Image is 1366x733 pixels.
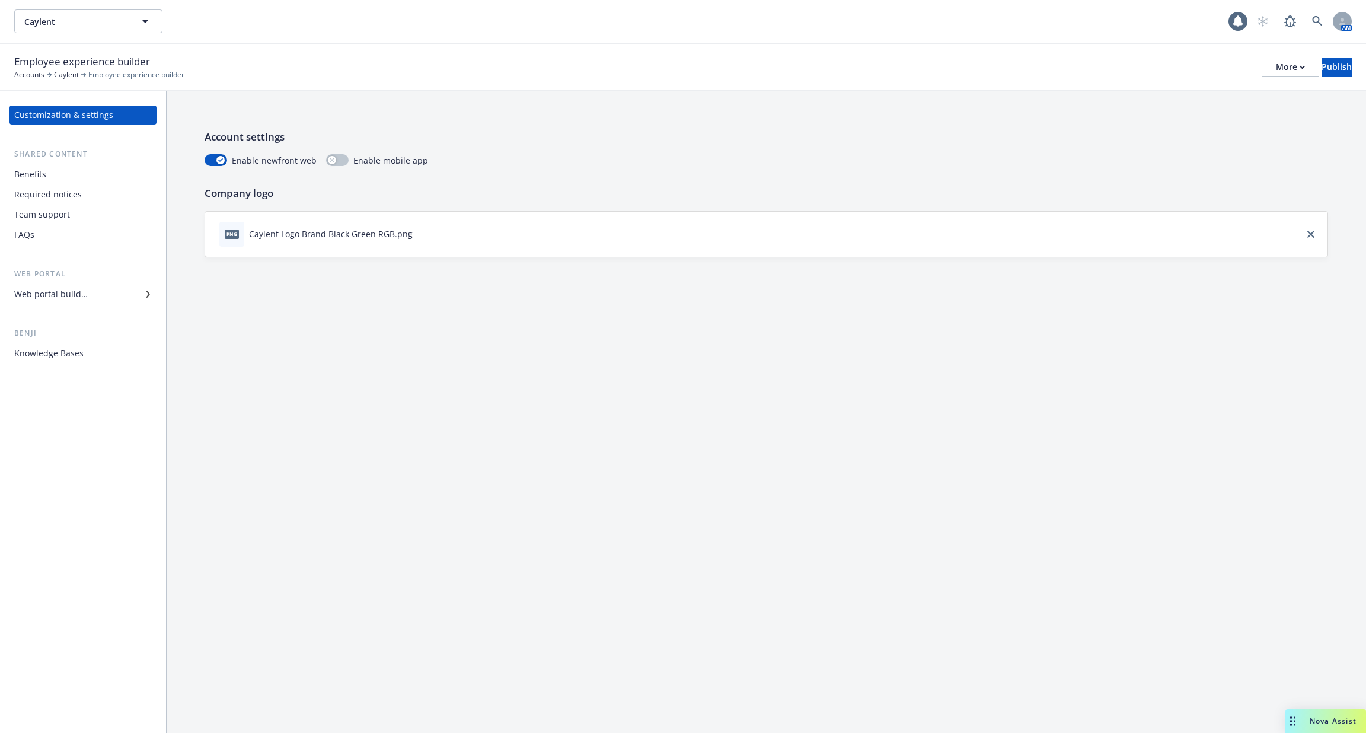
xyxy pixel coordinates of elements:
a: Web portal builder [9,285,157,304]
div: Web portal builder [14,285,88,304]
a: Team support [9,205,157,224]
a: Customization & settings [9,106,157,125]
div: Customization & settings [14,106,113,125]
div: Required notices [14,185,82,204]
p: Company logo [205,186,1328,201]
a: Knowledge Bases [9,344,157,363]
button: Caylent [14,9,162,33]
span: Enable mobile app [353,154,428,167]
span: Caylent [24,15,127,28]
div: More [1276,58,1305,76]
a: close [1304,227,1318,241]
button: More [1262,58,1319,77]
a: Accounts [14,69,44,80]
div: FAQs [14,225,34,244]
div: Benefits [14,165,46,184]
span: png [225,230,239,238]
button: Nova Assist [1285,709,1366,733]
span: Employee experience builder [14,54,150,69]
a: Report a Bug [1278,9,1302,33]
p: Account settings [205,129,1328,145]
div: Caylent Logo Brand Black Green RGB.png [249,228,413,240]
button: Publish [1322,58,1352,77]
div: Web portal [9,268,157,280]
div: Drag to move [1285,709,1300,733]
span: Employee experience builder [88,69,184,80]
a: Benefits [9,165,157,184]
a: Search [1306,9,1329,33]
a: Caylent [54,69,79,80]
span: Nova Assist [1310,716,1357,726]
a: Start snowing [1251,9,1275,33]
a: Required notices [9,185,157,204]
span: Enable newfront web [232,154,317,167]
div: Shared content [9,148,157,160]
button: download file [417,228,427,240]
div: Team support [14,205,70,224]
div: Benji [9,327,157,339]
div: Knowledge Bases [14,344,84,363]
a: FAQs [9,225,157,244]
